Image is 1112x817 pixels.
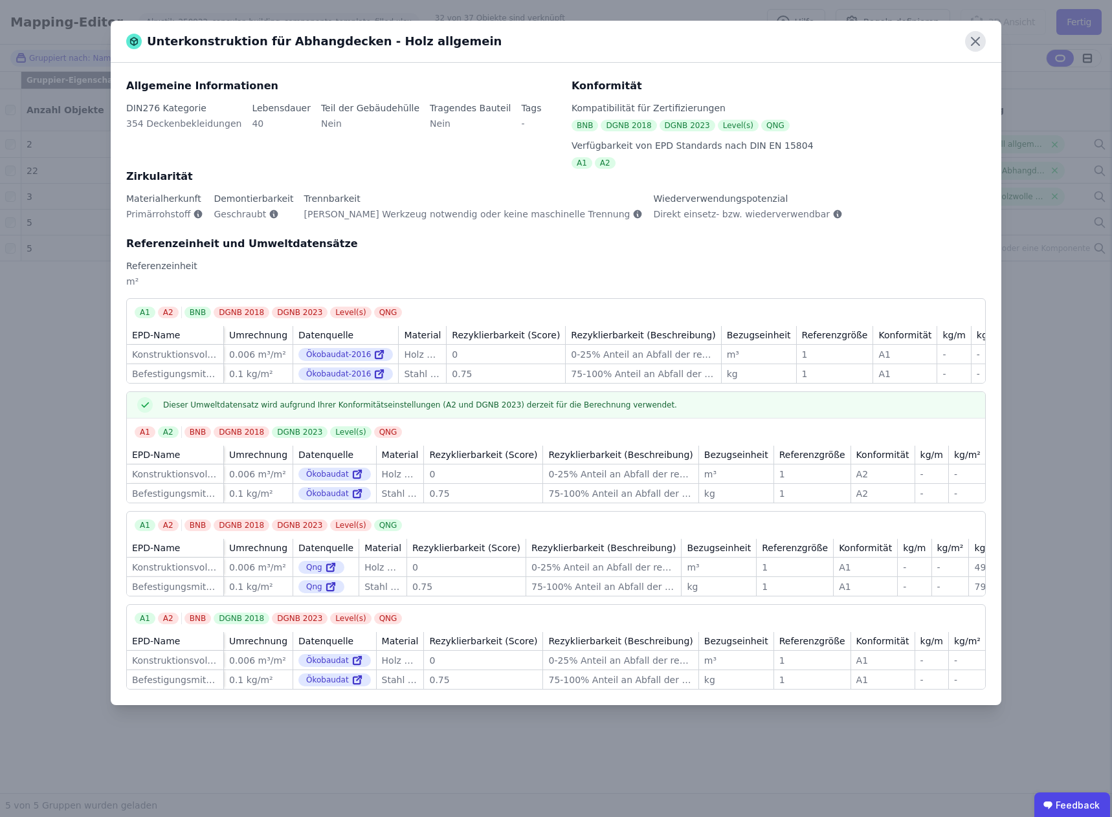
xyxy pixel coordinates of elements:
[429,654,537,667] div: 0
[954,673,981,686] div: -
[920,448,943,461] div: kg/m
[430,102,511,114] div: Tragendes Bauteil
[158,426,179,438] div: A2
[330,426,371,438] div: Level(s)
[229,487,287,500] div: 0.1 kg/m²
[272,426,328,438] div: DGNB 2023
[330,613,371,624] div: Level(s)
[653,192,843,205] div: Wiederverwendungspotenzial
[920,487,943,500] div: -
[572,78,986,94] div: Konformität
[132,541,180,554] div: EPD-Name
[132,329,180,342] div: EPD-Name
[298,580,344,593] div: Qng
[572,157,592,169] div: A1
[903,561,926,574] div: -
[298,367,393,380] div: Ökobaudat-2016
[364,541,401,554] div: Material
[878,367,931,380] div: A1
[229,673,287,686] div: 0.1 kg/m²
[718,120,759,131] div: Level(s)
[126,236,986,252] div: Referenzeinheit und Umweltdatensätze
[184,519,211,531] div: BNB
[937,541,964,554] div: kg/m²
[762,541,828,554] div: Referenzgröße
[214,192,293,205] div: Demontierbarkeit
[779,673,845,686] div: 1
[762,580,828,593] div: 1
[298,654,371,667] div: Ökobaudat
[298,348,393,361] div: Ökobaudat-2016
[132,654,218,667] div: Konstruktionsvollholz (Durchschnitt DE)
[298,541,353,554] div: Datenquelle
[412,541,520,554] div: Rezyklierbarkeit (Score)
[298,635,353,648] div: Datenquelle
[132,468,218,481] div: Konstruktionsvollholz (Durchschnitt DE)
[304,192,643,205] div: Trennbarkeit
[412,561,520,574] div: 0
[429,673,537,686] div: 0.75
[126,102,241,114] div: DIN276 Kategorie
[364,580,401,593] div: Stahl verzinkt
[374,613,403,624] div: QNG
[531,561,676,574] div: 0-25% Anteil an Abfall der recycled wird
[132,580,218,593] div: Befestigungsmittel/Schrauben verzinkt
[920,635,943,648] div: kg/m
[229,654,287,667] div: 0.006 m³/m²
[548,635,693,648] div: Rezyklierbarkeit (Beschreibung)
[856,487,909,500] div: A2
[839,561,892,574] div: A1
[126,169,986,184] div: Zirkularität
[920,654,943,667] div: -
[252,102,311,114] div: Lebensdauer
[163,400,677,410] span: Dieser Umweltdatensatz wird aufgrund Ihrer Konformitätseinstellungen (A2 und DGNB 2023) derzeit f...
[762,561,828,574] div: 1
[942,348,965,361] div: -
[272,307,328,318] div: DGNB 2023
[878,329,931,342] div: Konformität
[252,117,311,140] div: 40
[903,580,926,593] div: -
[942,367,965,380] div: -
[132,487,218,500] div: Befestigungsmittel/Schrauben verzinkt
[779,487,845,500] div: 1
[727,367,791,380] div: kg
[214,519,269,531] div: DGNB 2018
[272,613,328,624] div: DGNB 2023
[126,192,203,205] div: Materialherkunft
[382,635,419,648] div: Material
[704,468,768,481] div: m³
[404,367,441,380] div: Stahl verzinkt
[839,580,892,593] div: A1
[601,120,656,131] div: DGNB 2018
[304,208,630,221] span: [PERSON_NAME] Werkzeug notwendig oder keine maschinelle Trennung
[382,654,419,667] div: Holz allgemein
[779,635,845,648] div: Referenzgröße
[126,208,190,221] span: Primärrohstoff
[920,468,943,481] div: -
[272,519,328,531] div: DGNB 2023
[229,635,287,648] div: Umrechnung
[571,367,715,380] div: 75-100% Anteil an Abfall der recycled wird
[727,348,791,361] div: m³
[779,654,845,667] div: 1
[878,348,931,361] div: A1
[126,78,556,94] div: Allgemeine Informationen
[977,367,1003,380] div: -
[954,654,981,667] div: -
[429,487,537,500] div: 0.75
[761,120,790,131] div: QNG
[382,448,419,461] div: Material
[572,139,986,152] div: Verfügbarkeit von EPD Standards nach DIN EN 15804
[135,307,155,318] div: A1
[429,468,537,481] div: 0
[548,468,693,481] div: 0-25% Anteil an Abfall der recycled wird
[571,329,715,342] div: Rezyklierbarkeit (Beschreibung)
[954,487,981,500] div: -
[404,348,441,361] div: Holz allgemein
[595,157,616,169] div: A2
[452,329,560,342] div: Rezyklierbarkeit (Score)
[779,448,845,461] div: Referenzgröße
[942,329,965,342] div: kg/m
[548,654,693,667] div: 0-25% Anteil an Abfall der recycled wird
